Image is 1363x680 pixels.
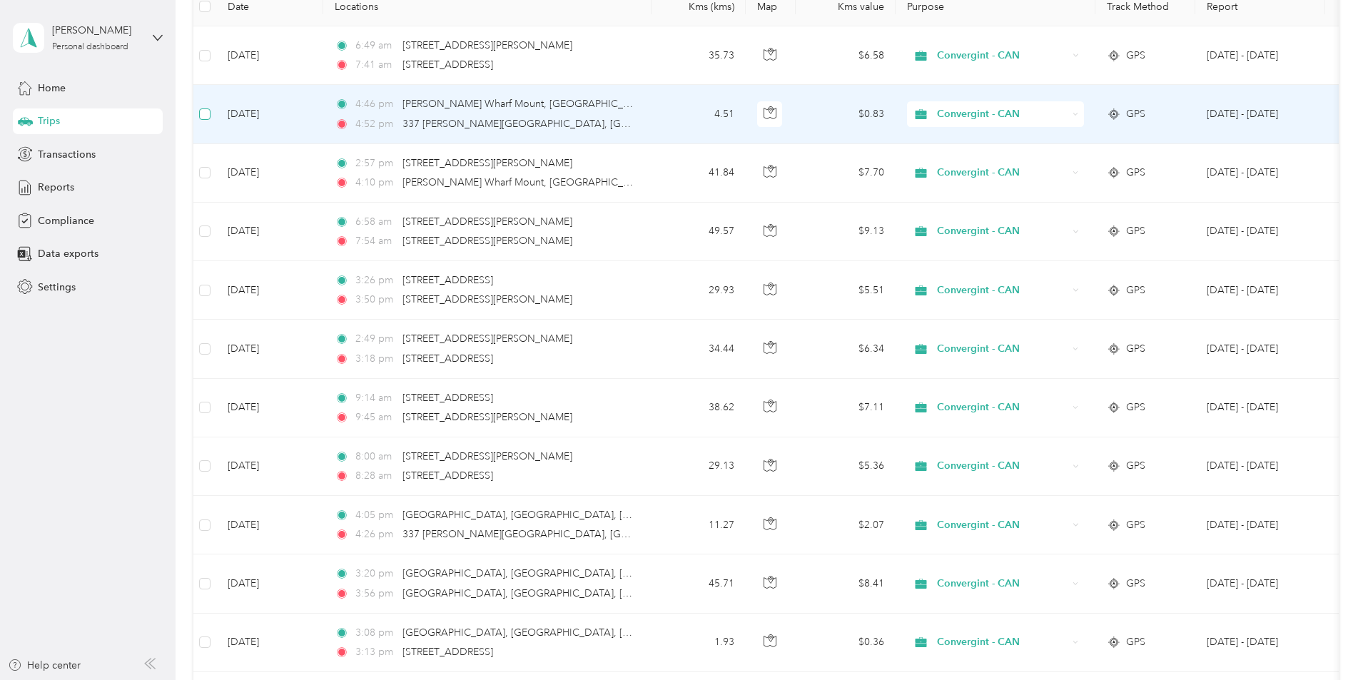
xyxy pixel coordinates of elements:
[8,658,81,673] button: Help center
[652,320,746,378] td: 34.44
[355,449,396,465] span: 8:00 am
[796,554,896,613] td: $8.41
[216,144,323,203] td: [DATE]
[937,341,1068,357] span: Convergint - CAN
[652,85,746,143] td: 4.51
[652,203,746,261] td: 49.57
[796,320,896,378] td: $6.34
[1126,576,1145,592] span: GPS
[652,554,746,613] td: 45.71
[1195,85,1325,143] td: Sep 1 - 30, 2025
[1195,320,1325,378] td: Sep 1 - 30, 2025
[796,261,896,320] td: $5.51
[355,566,396,582] span: 3:20 pm
[1195,379,1325,437] td: Sep 1 - 30, 2025
[1195,554,1325,613] td: Sep 1 - 30, 2025
[355,292,396,308] span: 3:50 pm
[355,527,396,542] span: 4:26 pm
[937,400,1068,415] span: Convergint - CAN
[216,379,323,437] td: [DATE]
[402,352,493,365] span: [STREET_ADDRESS]
[937,283,1068,298] span: Convergint - CAN
[402,118,821,130] span: 337 [PERSON_NAME][GEOGRAPHIC_DATA], [GEOGRAPHIC_DATA], [GEOGRAPHIC_DATA]
[402,626,722,639] span: [GEOGRAPHIC_DATA], [GEOGRAPHIC_DATA], [GEOGRAPHIC_DATA]
[652,496,746,554] td: 11.27
[38,213,94,228] span: Compliance
[937,223,1068,239] span: Convergint - CAN
[937,458,1068,474] span: Convergint - CAN
[652,437,746,496] td: 29.13
[796,614,896,672] td: $0.36
[402,587,722,599] span: [GEOGRAPHIC_DATA], [GEOGRAPHIC_DATA], [GEOGRAPHIC_DATA]
[937,576,1068,592] span: Convergint - CAN
[38,280,76,295] span: Settings
[1126,517,1145,533] span: GPS
[402,98,761,110] span: [PERSON_NAME] Wharf Mount, [GEOGRAPHIC_DATA], [GEOGRAPHIC_DATA]
[937,634,1068,650] span: Convergint - CAN
[355,468,396,484] span: 8:28 am
[38,180,74,195] span: Reports
[216,554,323,613] td: [DATE]
[1195,437,1325,496] td: Sep 1 - 30, 2025
[796,144,896,203] td: $7.70
[796,26,896,85] td: $6.58
[216,496,323,554] td: [DATE]
[1126,165,1145,181] span: GPS
[355,175,396,191] span: 4:10 pm
[355,390,396,406] span: 9:14 am
[402,470,493,482] span: [STREET_ADDRESS]
[402,39,572,51] span: [STREET_ADDRESS][PERSON_NAME]
[38,147,96,162] span: Transactions
[355,331,396,347] span: 2:49 pm
[402,215,572,228] span: [STREET_ADDRESS][PERSON_NAME]
[355,156,396,171] span: 2:57 pm
[38,81,66,96] span: Home
[1126,106,1145,122] span: GPS
[38,113,60,128] span: Trips
[216,203,323,261] td: [DATE]
[796,379,896,437] td: $7.11
[796,437,896,496] td: $5.36
[402,528,821,540] span: 337 [PERSON_NAME][GEOGRAPHIC_DATA], [GEOGRAPHIC_DATA], [GEOGRAPHIC_DATA]
[1195,26,1325,85] td: Oct 1 - 31, 2025
[402,450,572,462] span: [STREET_ADDRESS][PERSON_NAME]
[216,26,323,85] td: [DATE]
[402,567,722,579] span: [GEOGRAPHIC_DATA], [GEOGRAPHIC_DATA], [GEOGRAPHIC_DATA]
[937,106,1068,122] span: Convergint - CAN
[1195,614,1325,672] td: Sep 1 - 30, 2025
[402,392,493,404] span: [STREET_ADDRESS]
[216,437,323,496] td: [DATE]
[355,233,396,249] span: 7:54 am
[52,43,128,51] div: Personal dashboard
[355,625,396,641] span: 3:08 pm
[1126,458,1145,474] span: GPS
[1126,400,1145,415] span: GPS
[1195,144,1325,203] td: Sep 1 - 30, 2025
[652,379,746,437] td: 38.62
[1126,48,1145,64] span: GPS
[796,85,896,143] td: $0.83
[355,410,396,425] span: 9:45 am
[216,320,323,378] td: [DATE]
[38,246,98,261] span: Data exports
[355,273,396,288] span: 3:26 pm
[1195,496,1325,554] td: Sep 1 - 30, 2025
[652,26,746,85] td: 35.73
[652,261,746,320] td: 29.93
[355,96,396,112] span: 4:46 pm
[1195,203,1325,261] td: Sep 1 - 30, 2025
[355,57,396,73] span: 7:41 am
[402,646,493,658] span: [STREET_ADDRESS]
[937,517,1068,533] span: Convergint - CAN
[1126,223,1145,239] span: GPS
[937,48,1068,64] span: Convergint - CAN
[355,214,396,230] span: 6:58 am
[402,509,722,521] span: [GEOGRAPHIC_DATA], [GEOGRAPHIC_DATA], [GEOGRAPHIC_DATA]
[796,496,896,554] td: $2.07
[355,116,396,132] span: 4:52 pm
[402,293,572,305] span: [STREET_ADDRESS][PERSON_NAME]
[402,176,761,188] span: [PERSON_NAME] Wharf Mount, [GEOGRAPHIC_DATA], [GEOGRAPHIC_DATA]
[355,586,396,602] span: 3:56 pm
[1126,283,1145,298] span: GPS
